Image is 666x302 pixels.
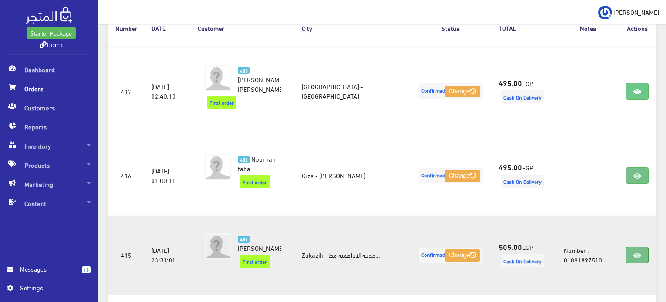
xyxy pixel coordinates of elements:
[238,236,250,243] span: 481
[144,10,191,46] th: DATE
[613,7,659,17] span: [PERSON_NAME]
[144,136,191,215] td: [DATE] 01:00:11
[7,156,91,175] span: Products
[238,242,284,254] span: [PERSON_NAME]
[295,136,410,215] td: Giza - [PERSON_NAME]
[557,10,619,46] th: Notes
[7,136,91,156] span: Inventory
[20,264,75,274] span: Messages
[191,10,295,46] th: Customer
[419,83,483,99] span: Confirmed
[492,136,557,215] td: EGP
[108,216,144,295] td: 415
[7,98,91,117] span: Customers
[492,216,557,295] td: EGP
[240,175,270,188] span: First order
[295,46,410,136] td: [GEOGRAPHIC_DATA] - [GEOGRAPHIC_DATA]
[7,175,91,194] span: Marketing
[501,90,544,103] span: Cash On Delivery
[26,7,72,24] img: .
[238,73,284,95] span: [PERSON_NAME] [PERSON_NAME]
[619,10,656,46] th: Actions
[205,65,231,91] img: avatar.png
[205,233,231,259] img: avatar.png
[445,249,480,262] button: Change
[7,60,91,79] span: Dashboard
[501,175,544,188] span: Cash On Delivery
[144,216,191,295] td: [DATE] 23:31:01
[492,10,557,46] th: TOTAL
[499,77,522,88] strong: 495.00
[40,38,63,50] a: Diara
[623,242,656,275] iframe: Drift Widget Chat Controller
[238,154,281,173] a: 482 Nourhan taha
[419,168,483,183] span: Confirmed
[20,283,83,292] span: Settings
[82,266,91,273] span: 13
[205,154,231,180] img: avatar.png
[144,46,191,136] td: [DATE] 02:40:10
[557,216,619,295] td: Number : 01091897510...
[238,67,250,74] span: 483
[295,216,410,295] td: Zakazik - مدينه الابراهميه محا...
[499,161,522,173] strong: 495.00
[295,10,410,46] th: City
[445,86,480,98] button: Change
[238,156,250,163] span: 482
[445,170,480,182] button: Change
[499,241,522,252] strong: 505.00
[419,248,483,263] span: Confirmed
[7,264,91,283] a: 13 Messages
[240,255,270,268] span: First order
[207,96,236,109] span: First order
[108,136,144,215] td: 416
[238,153,276,174] span: Nourhan taha
[108,10,144,46] th: Number
[27,27,76,39] a: Starter Package
[598,6,612,20] img: ...
[598,5,659,19] a: ... [PERSON_NAME]
[7,79,91,98] span: Orders
[7,283,91,297] a: Settings
[7,117,91,136] span: Reports
[238,233,281,252] a: 481 [PERSON_NAME]
[108,46,144,136] td: 417
[7,194,91,213] span: Content
[238,65,281,93] a: 483 [PERSON_NAME] [PERSON_NAME]
[501,254,544,267] span: Cash On Delivery
[410,10,492,46] th: Status
[492,46,557,136] td: EGP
